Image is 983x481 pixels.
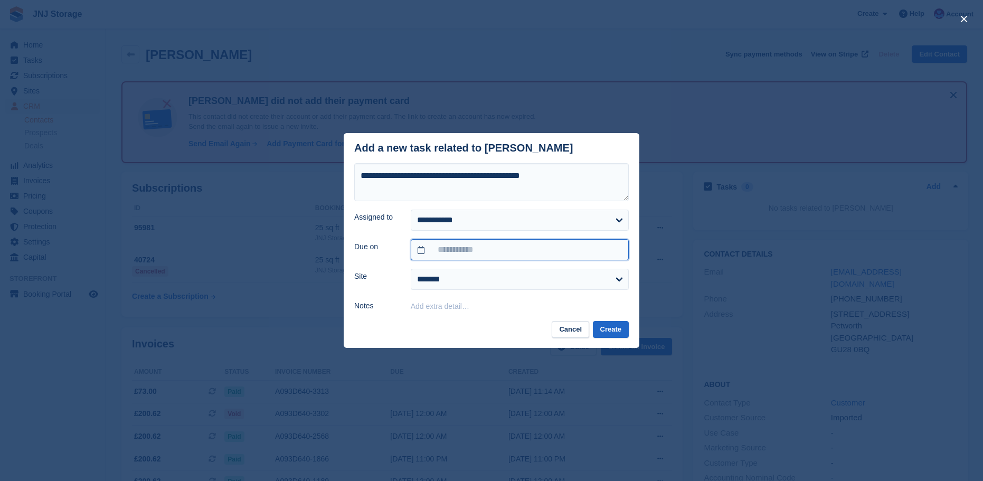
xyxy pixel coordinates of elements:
button: Add extra detail… [411,302,469,310]
label: Due on [354,241,398,252]
label: Site [354,271,398,282]
button: Cancel [552,321,589,338]
label: Notes [354,300,398,312]
button: close [956,11,972,27]
label: Assigned to [354,212,398,223]
button: Create [593,321,629,338]
div: Add a new task related to [PERSON_NAME] [354,142,573,154]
